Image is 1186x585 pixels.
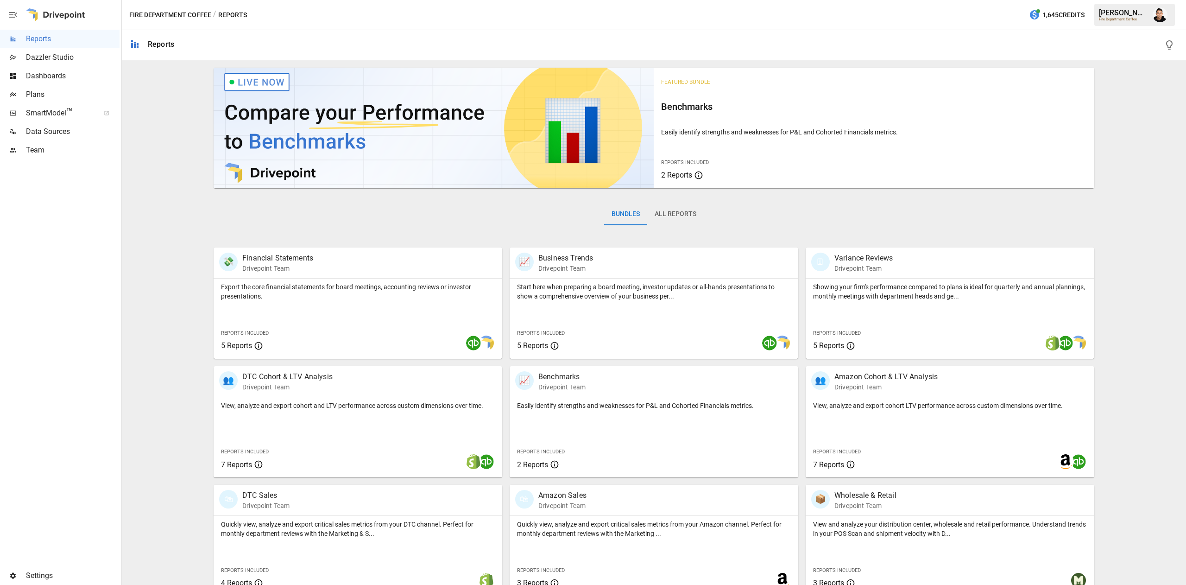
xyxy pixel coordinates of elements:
[221,330,269,336] span: Reports Included
[466,336,481,350] img: quickbooks
[219,490,238,509] div: 🛍
[834,264,893,273] p: Drivepoint Team
[775,336,790,350] img: smart model
[66,106,73,118] span: ™
[813,520,1087,538] p: View and analyze your distribution center, wholesale and retail performance. Understand trends in...
[221,341,252,350] span: 5 Reports
[647,203,704,225] button: All Reports
[515,253,534,271] div: 📈
[1099,8,1147,17] div: [PERSON_NAME]
[219,371,238,390] div: 👥
[1071,454,1086,469] img: quickbooks
[221,282,495,301] p: Export the core financial statements for board meetings, accounting reviews or investor presentat...
[811,253,830,271] div: 🗓
[219,253,238,271] div: 💸
[834,382,938,392] p: Drivepoint Team
[661,171,692,179] span: 2 Reports
[26,126,120,137] span: Data Sources
[834,501,896,510] p: Drivepoint Team
[26,89,120,100] span: Plans
[1147,2,1173,28] button: Francisco Sanchez
[242,264,313,273] p: Drivepoint Team
[1058,454,1073,469] img: amazon
[813,449,861,455] span: Reports Included
[1071,336,1086,350] img: smart model
[466,454,481,469] img: shopify
[26,108,94,119] span: SmartModel
[661,159,709,165] span: Reports Included
[1058,336,1073,350] img: quickbooks
[604,203,647,225] button: Bundles
[242,490,290,501] p: DTC Sales
[129,9,211,21] button: Fire Department Coffee
[242,371,333,382] p: DTC Cohort & LTV Analysis
[26,570,120,581] span: Settings
[1045,336,1060,350] img: shopify
[479,454,494,469] img: quickbooks
[813,330,861,336] span: Reports Included
[762,336,777,350] img: quickbooks
[26,70,120,82] span: Dashboards
[517,449,565,455] span: Reports Included
[813,401,1087,410] p: View, analyze and export cohort LTV performance across custom dimensions over time.
[517,330,565,336] span: Reports Included
[1153,7,1167,22] img: Francisco Sanchez
[1042,9,1085,21] span: 1,645 Credits
[661,127,1086,137] p: Easily identify strengths and weaknesses for P&L and Cohorted Financials metrics.
[1025,6,1088,24] button: 1,645Credits
[517,460,548,469] span: 2 Reports
[515,490,534,509] div: 🛍
[811,490,830,509] div: 📦
[538,490,587,501] p: Amazon Sales
[813,460,844,469] span: 7 Reports
[221,520,495,538] p: Quickly view, analyze and export critical sales metrics from your DTC channel. Perfect for monthl...
[26,33,120,45] span: Reports
[148,40,174,49] div: Reports
[26,52,120,63] span: Dazzler Studio
[242,382,333,392] p: Drivepoint Team
[834,253,893,264] p: Variance Reviews
[214,68,654,188] img: video thumbnail
[221,449,269,455] span: Reports Included
[221,567,269,573] span: Reports Included
[242,253,313,264] p: Financial Statements
[213,9,216,21] div: /
[517,520,791,538] p: Quickly view, analyze and export critical sales metrics from your Amazon channel. Perfect for mon...
[834,490,896,501] p: Wholesale & Retail
[26,145,120,156] span: Team
[538,382,586,392] p: Drivepoint Team
[517,341,548,350] span: 5 Reports
[1099,17,1147,21] div: Fire Department Coffee
[221,460,252,469] span: 7 Reports
[538,264,593,273] p: Drivepoint Team
[813,567,861,573] span: Reports Included
[811,371,830,390] div: 👥
[517,282,791,301] p: Start here when preparing a board meeting, investor updates or all-hands presentations to show a ...
[834,371,938,382] p: Amazon Cohort & LTV Analysis
[538,501,587,510] p: Drivepoint Team
[517,401,791,410] p: Easily identify strengths and weaknesses for P&L and Cohorted Financials metrics.
[661,79,710,85] span: Featured Bundle
[538,253,593,264] p: Business Trends
[479,336,494,350] img: smart model
[242,501,290,510] p: Drivepoint Team
[813,282,1087,301] p: Showing your firm's performance compared to plans is ideal for quarterly and annual plannings, mo...
[661,99,1086,114] h6: Benchmarks
[517,567,565,573] span: Reports Included
[515,371,534,390] div: 📈
[221,401,495,410] p: View, analyze and export cohort and LTV performance across custom dimensions over time.
[813,341,844,350] span: 5 Reports
[538,371,586,382] p: Benchmarks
